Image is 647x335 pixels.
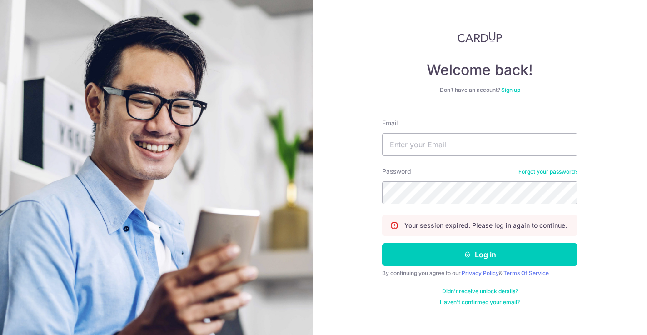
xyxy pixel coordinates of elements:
button: Log in [382,243,577,266]
a: Terms Of Service [503,270,549,276]
img: CardUp Logo [458,32,502,43]
label: Password [382,167,411,176]
div: Don’t have an account? [382,86,577,94]
a: Didn't receive unlock details? [442,288,518,295]
a: Privacy Policy [462,270,499,276]
h4: Welcome back! [382,61,577,79]
input: Enter your Email [382,133,577,156]
div: By continuing you agree to our & [382,270,577,277]
a: Sign up [501,86,520,93]
label: Email [382,119,398,128]
a: Haven't confirmed your email? [440,299,520,306]
a: Forgot your password? [518,168,577,175]
p: Your session expired. Please log in again to continue. [404,221,567,230]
